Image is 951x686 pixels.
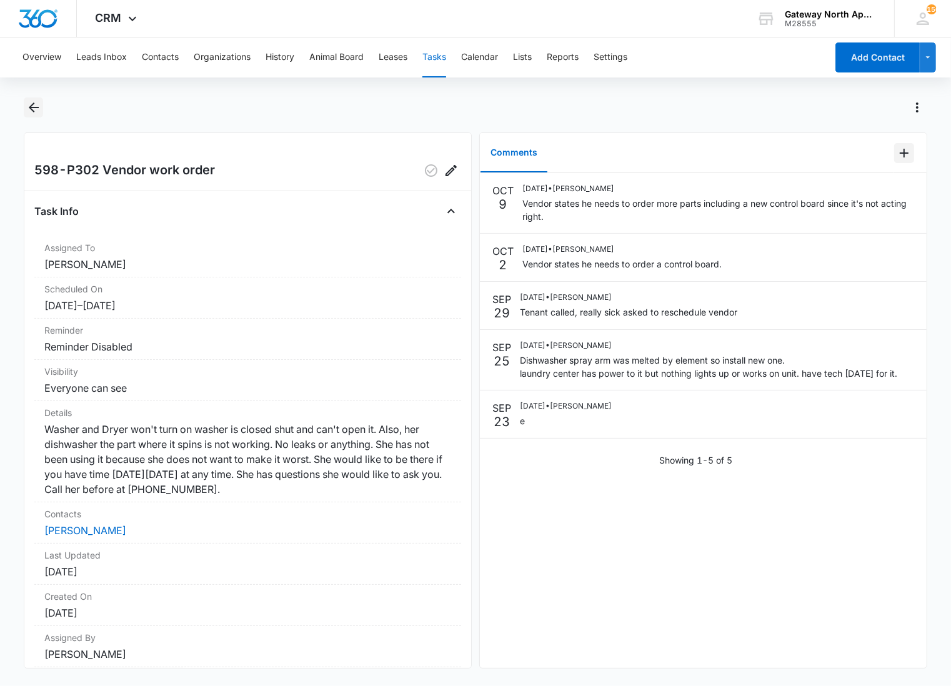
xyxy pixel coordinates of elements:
dt: Reminder [44,324,451,337]
p: [DATE] • [PERSON_NAME] [520,400,612,412]
p: Vendor states he needs to order more parts including a new control board since it's not acting ri... [522,197,914,223]
dt: Details [44,406,451,419]
button: Close [441,201,461,221]
dd: [PERSON_NAME] [44,647,451,662]
dd: Reminder Disabled [44,339,451,354]
button: Calendar [461,37,498,77]
button: Leads Inbox [76,37,127,77]
button: Edit [441,161,461,181]
p: e [520,414,612,427]
button: Leases [379,37,407,77]
button: Settings [594,37,627,77]
div: DetailsWasher and Dryer won't turn on washer is closed shut and can't open it. Also, her dishwash... [34,401,461,502]
div: Contacts[PERSON_NAME] [34,502,461,544]
button: Lists [513,37,532,77]
dd: Washer and Dryer won't turn on washer is closed shut and can't open it. Also, her dishwasher the ... [44,422,451,497]
div: notifications count [927,4,937,14]
button: Contacts [142,37,179,77]
p: Tenant called, really sick asked to reschedule vendor [520,306,737,319]
p: 29 [494,307,510,319]
p: 2 [499,259,507,271]
dt: Visibility [44,365,451,378]
a: [PERSON_NAME] [44,524,126,537]
p: OCT [492,244,514,259]
button: History [266,37,294,77]
p: 25 [494,355,510,367]
dt: Contacts [44,507,451,520]
div: ReminderReminder Disabled [34,319,461,360]
button: Tasks [422,37,446,77]
p: 9 [499,198,507,211]
p: [DATE] • [PERSON_NAME] [520,292,737,303]
button: Add Contact [835,42,920,72]
p: 23 [494,415,510,428]
button: Actions [907,97,927,117]
div: Scheduled On[DATE]–[DATE] [34,277,461,319]
button: Overview [22,37,61,77]
p: OCT [492,183,514,198]
div: Last Updated[DATE] [34,544,461,585]
dd: [DATE] – [DATE] [44,298,451,313]
div: account id [785,19,876,28]
dd: [PERSON_NAME] [44,257,451,272]
p: SEP [492,340,511,355]
dt: Assigned To [44,241,451,254]
dd: Everyone can see [44,380,451,395]
p: [DATE] • [PERSON_NAME] [522,183,914,194]
h2: 598-P302 Vendor work order [34,161,215,181]
button: Add Comment [894,143,914,163]
dd: [DATE] [44,564,451,579]
button: Back [24,97,43,117]
p: SEP [492,292,511,307]
dt: Assigned By [44,631,451,644]
span: 150 [927,4,937,14]
p: [DATE] • [PERSON_NAME] [520,340,897,351]
div: Assigned To[PERSON_NAME] [34,236,461,277]
dt: Last Updated [44,549,451,562]
p: [DATE] • [PERSON_NAME] [522,244,722,255]
dt: Created On [44,590,451,603]
div: VisibilityEveryone can see [34,360,461,401]
button: Animal Board [309,37,364,77]
div: account name [785,9,876,19]
span: CRM [96,11,122,24]
div: Assigned By[PERSON_NAME] [34,626,461,667]
h4: Task Info [34,204,79,219]
p: Dishwasher spray arm was melted by element so install new one. laundry center has power to it but... [520,354,897,380]
p: Showing 1-5 of 5 [659,454,732,467]
button: Reports [547,37,579,77]
button: Comments [480,134,547,172]
dd: [DATE] [44,605,451,620]
p: Vendor states he needs to order a control board. [522,257,722,271]
p: SEP [492,400,511,415]
div: Created On[DATE] [34,585,461,626]
button: Organizations [194,37,251,77]
dt: Scheduled On [44,282,451,296]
